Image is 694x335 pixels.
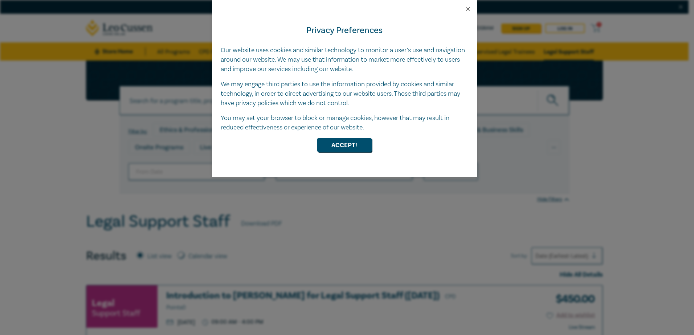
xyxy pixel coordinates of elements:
button: Close [465,6,471,12]
p: We may engage third parties to use the information provided by cookies and similar technology, in... [221,80,468,108]
button: Accept! [317,138,372,152]
p: Our website uses cookies and similar technology to monitor a user’s use and navigation around our... [221,46,468,74]
h4: Privacy Preferences [221,24,468,37]
p: You may set your browser to block or manage cookies, however that may result in reduced effective... [221,113,468,132]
